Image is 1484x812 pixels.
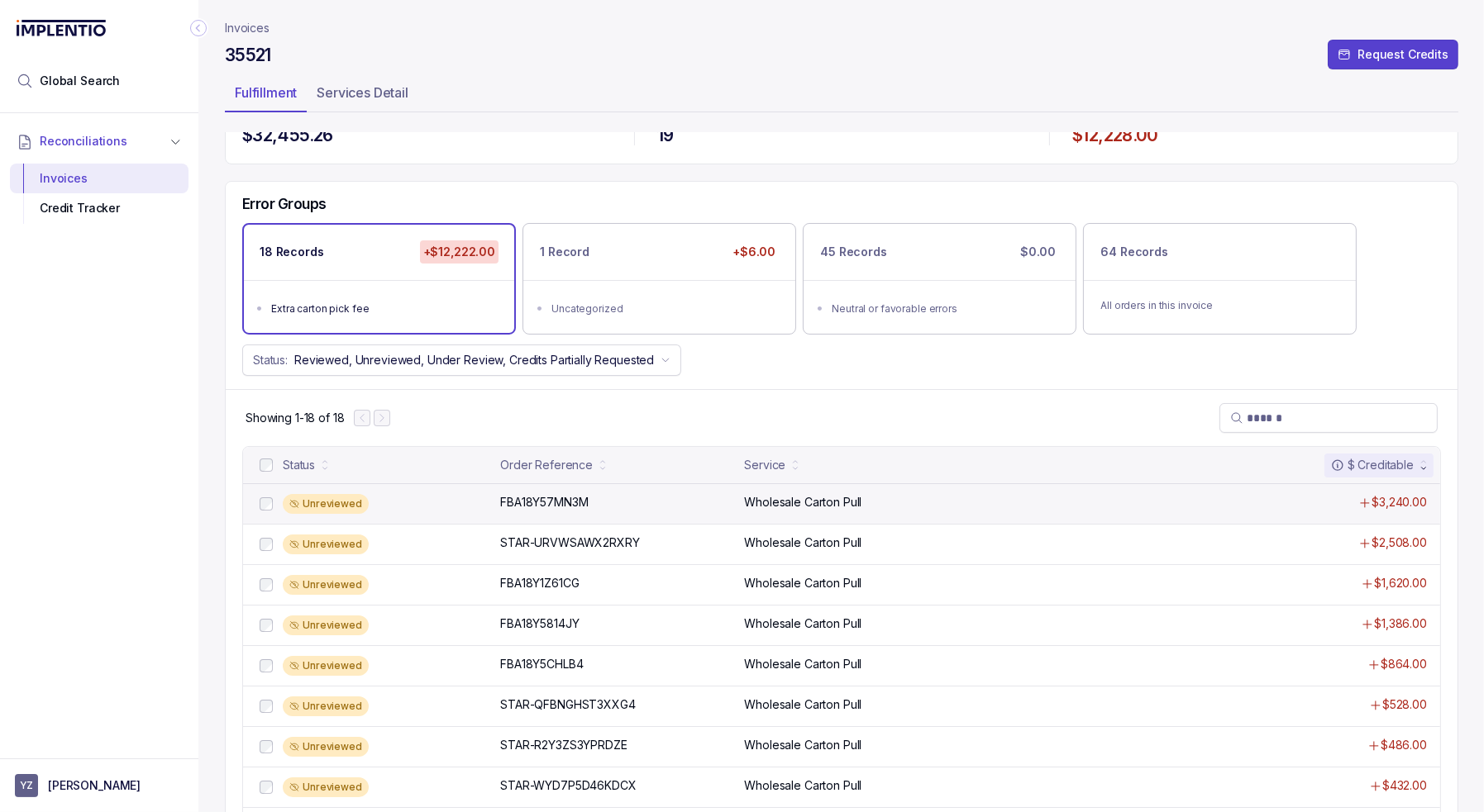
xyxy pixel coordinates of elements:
[253,352,288,368] p: Status:
[820,244,887,260] p: 45 Records
[225,20,270,36] nav: breadcrumb
[242,344,681,376] button: Status:Reviewed, Unreviewed, Under Review, Credits Partially Requested
[500,777,636,794] p: STAR-WYD7P5D46KDCX
[1382,777,1427,794] p: $432.00
[271,301,497,317] div: Extra carton pick fee
[1381,737,1427,753] p: $486.00
[744,575,861,591] p: Wholesale Carton Pull
[1374,575,1427,591] p: $1,620.00
[1331,457,1414,473] div: $ Creditable
[283,457,315,473] div: Status
[1372,494,1427,510] p: $3,240.00
[540,244,589,260] p: 1 Record
[260,578,273,591] input: checkbox-checkbox
[317,83,408,102] p: Services Detail
[283,494,369,514] div: Unreviewed
[260,659,273,672] input: checkbox-checkbox
[260,619,273,632] input: checkbox-checkbox
[744,656,861,672] p: Wholesale Carton Pull
[1374,615,1427,632] p: $1,386.00
[1100,297,1339,314] p: All orders in this invoice
[729,240,779,264] p: +$6.00
[500,457,593,473] div: Order Reference
[744,737,861,753] p: Wholesale Carton Pull
[48,777,141,794] p: [PERSON_NAME]
[15,774,38,797] span: User initials
[283,656,369,676] div: Unreviewed
[242,124,611,147] h4: $32,455.26
[1382,696,1427,713] p: $528.00
[500,615,579,632] p: FBA18Y5814JY
[23,193,175,223] div: Credit Tracker
[500,494,588,510] p: FBA18Y57MN3M
[188,18,208,38] div: Collapse Icon
[500,737,627,753] p: STAR-R2Y3ZS3YPRDZE
[15,774,184,797] button: User initials[PERSON_NAME]
[283,737,369,757] div: Unreviewed
[744,457,785,473] div: Service
[283,534,369,554] div: Unreviewed
[1358,46,1448,63] p: Request Credits
[225,79,1458,112] ul: Tab Group
[10,123,188,159] button: Reconciliations
[246,410,344,426] div: Remaining page entries
[23,164,175,193] div: Invoices
[500,575,579,591] p: FBA18Y1Z61CG
[235,83,297,102] p: Fulfillment
[551,301,777,317] div: Uncategorized
[260,781,273,794] input: checkbox-checkbox
[500,534,639,551] p: STAR-URVWSAWX2RXRY
[500,656,583,672] p: FBA18Y5CHLB4
[294,352,654,368] p: Reviewed, Unreviewed, Under Review, Credits Partially Requested
[283,575,369,595] div: Unreviewed
[744,494,861,510] p: Wholesale Carton Pull
[260,497,273,510] input: checkbox-checkbox
[744,534,861,551] p: Wholesale Carton Pull
[10,160,188,227] div: Reconciliations
[40,73,120,89] span: Global Search
[744,615,861,632] p: Wholesale Carton Pull
[420,240,499,264] p: +$12,222.00
[283,615,369,635] div: Unreviewed
[1328,40,1458,69] button: Request Credits
[246,410,344,426] p: Showing 1-18 of 18
[260,458,273,472] input: checkbox-checkbox
[657,124,1026,147] h4: 19
[260,740,273,753] input: checkbox-checkbox
[260,538,273,551] input: checkbox-checkbox
[260,244,324,260] p: 18 Records
[1372,534,1427,551] p: $2,508.00
[832,301,1057,317] div: Neutral or favorable errors
[1017,240,1059,264] p: $0.00
[500,696,635,713] p: STAR-QFBNGHST3XXG4
[744,777,861,794] p: Wholesale Carton Pull
[1072,124,1441,147] h4: $12,228.00
[1100,244,1168,260] p: 64 Records
[307,79,418,112] li: Tab Services Detail
[40,133,127,150] span: Reconciliations
[260,700,273,713] input: checkbox-checkbox
[744,696,861,713] p: Wholesale Carton Pull
[242,195,327,213] h5: Error Groups
[283,696,369,716] div: Unreviewed
[283,777,369,797] div: Unreviewed
[225,79,307,112] li: Tab Fulfillment
[1381,656,1427,672] p: $864.00
[225,44,271,67] h4: 35521
[225,20,270,36] a: Invoices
